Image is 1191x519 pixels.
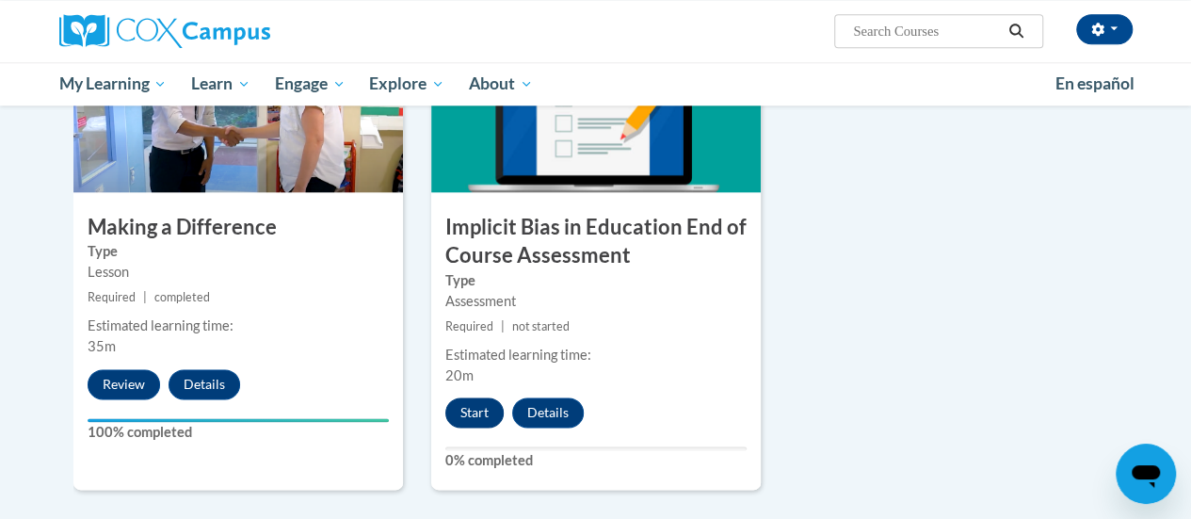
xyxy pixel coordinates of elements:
a: Engage [263,62,358,105]
button: Search [1002,20,1030,42]
label: Type [445,270,747,291]
button: Details [512,397,584,428]
span: | [501,319,505,333]
label: 100% completed [88,422,389,443]
button: Review [88,369,160,399]
div: Lesson [88,262,389,283]
span: En español [1055,73,1135,93]
img: Cox Campus [59,14,270,48]
button: Details [169,369,240,399]
span: Engage [275,73,346,95]
h3: Implicit Bias in Education End of Course Assessment [431,213,761,271]
span: Explore [369,73,444,95]
span: | [143,290,147,304]
button: Start [445,397,504,428]
button: Account Settings [1076,14,1133,44]
a: My Learning [47,62,180,105]
a: Learn [179,62,263,105]
span: 35m [88,338,116,354]
a: About [457,62,545,105]
label: Type [88,241,389,262]
div: Estimated learning time: [445,345,747,365]
div: Assessment [445,291,747,312]
h3: Making a Difference [73,213,403,242]
span: Learn [191,73,250,95]
span: 20m [445,367,474,383]
iframe: Button to launch messaging window [1116,444,1176,504]
div: Estimated learning time: [88,316,389,336]
a: Explore [357,62,457,105]
a: Cox Campus [59,14,398,48]
input: Search Courses [851,20,1002,42]
span: not started [512,319,570,333]
span: About [469,73,533,95]
span: Required [88,290,136,304]
label: 0% completed [445,450,747,471]
a: En español [1043,64,1147,104]
span: My Learning [58,73,167,95]
div: Main menu [45,62,1147,105]
span: Required [445,319,493,333]
div: Your progress [88,418,389,422]
span: completed [154,290,210,304]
